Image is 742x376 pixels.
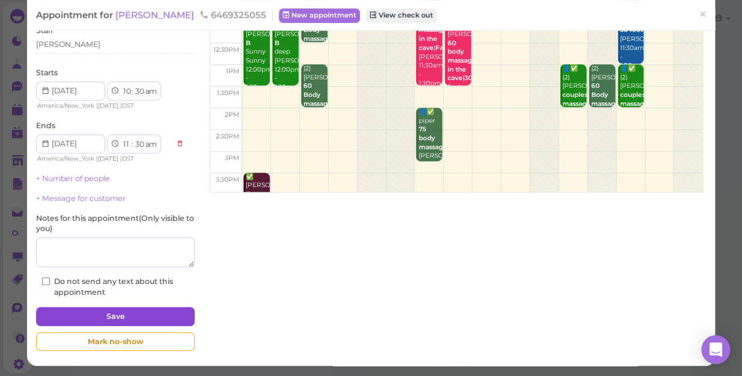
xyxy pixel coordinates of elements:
[36,332,195,351] div: Mark no-show
[619,64,644,153] div: 👤✅ (2) [PERSON_NAME] [PERSON_NAME]|[PERSON_NAME] 1:00pm - 2:00pm
[591,64,615,162] div: (2) [PERSON_NAME] [PERSON_NAME] |[PERSON_NAME] 1:00pm - 2:00pm
[36,120,55,131] label: Ends
[36,9,273,21] div: Appointment for
[36,39,100,50] div: [PERSON_NAME]
[275,39,279,47] b: B
[36,153,170,164] div: | |
[36,67,58,78] label: Starts
[562,64,586,153] div: 👤✅ (2) [PERSON_NAME] [PERSON_NAME]|[PERSON_NAME] 1:00pm - 2:00pm
[115,9,196,20] a: [PERSON_NAME]
[303,64,327,162] div: (2) [PERSON_NAME] [PERSON_NAME] |[PERSON_NAME] 1:00pm - 2:00pm
[216,176,239,183] span: 3:30pm
[213,46,239,54] span: 12:30pm
[98,102,118,109] span: [DATE]
[274,21,299,92] div: 📝 [PERSON_NAME] deep [PERSON_NAME] 12:00pm - 1:30pm
[222,24,239,32] span: 12pm
[122,155,134,162] span: DST
[620,91,648,108] b: couples massage
[199,9,266,20] span: 6469325055
[36,307,195,326] button: Save
[418,108,442,187] div: 👤✅ piper [PERSON_NAME] 2:00pm - 3:15pm
[701,335,730,364] div: Open Intercom Messenger
[36,213,195,235] label: Notes for this appointment ( Only visible to you )
[225,111,239,119] span: 2pm
[245,173,270,235] div: ✅ [PERSON_NAME] Sunny 3:30pm - 4:45pm
[418,125,446,150] b: 75 body massage
[37,155,94,162] span: America/New_York
[446,21,471,136] div: 👤✅ [PERSON_NAME] May 12:00pm - 1:30pm
[366,8,437,23] a: View check out
[591,82,619,107] b: 60 Body massage
[226,67,239,75] span: 1pm
[36,174,110,183] a: + Number of people
[418,8,446,52] b: 60 body massage in the cave|Fac
[122,102,134,109] span: DST
[216,132,239,140] span: 2:30pm
[98,155,118,162] span: [DATE]
[303,82,332,107] b: 60 Body massage
[246,190,250,198] b: F
[36,100,170,111] div: | |
[692,1,714,29] a: ×
[42,276,189,298] label: Do not send any text about this appointment
[699,6,707,23] span: ×
[42,277,50,285] input: Do not send any text about this appointment
[562,91,591,108] b: couples massage
[447,39,475,100] b: 60 body massage in the cave|30 foot massage
[217,89,239,97] span: 1:30pm
[225,154,239,162] span: 3pm
[37,102,94,109] span: America/New_York
[245,21,270,92] div: 📝 ✅ [PERSON_NAME] Sunny Sunny 12:00pm - 1:30pm
[36,194,126,203] a: + Message for customer
[279,8,360,23] a: New appointment
[246,39,251,47] b: B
